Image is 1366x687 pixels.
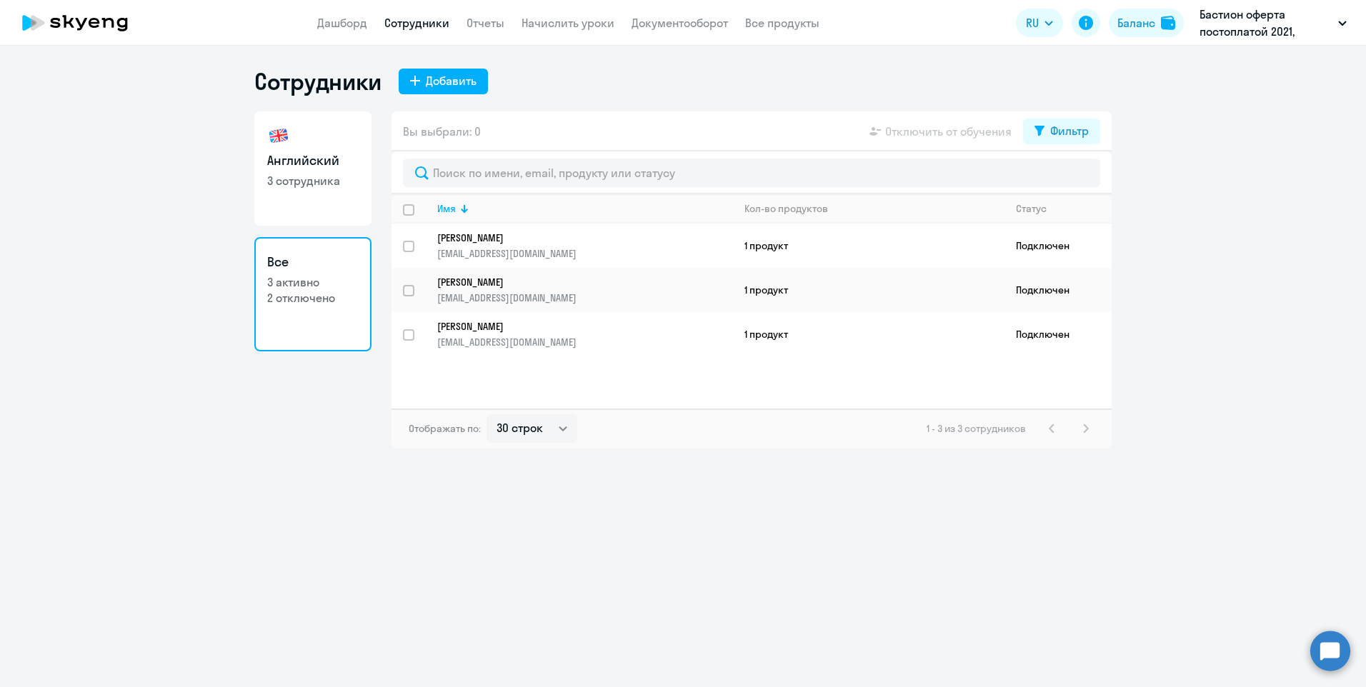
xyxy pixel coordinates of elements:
[1109,9,1184,37] button: Балансbalance
[1050,122,1089,139] div: Фильтр
[437,247,732,260] p: [EMAIL_ADDRESS][DOMAIN_NAME]
[403,159,1100,187] input: Поиск по имени, email, продукту или статусу
[1004,224,1112,268] td: Подключен
[1200,6,1332,40] p: Бастион оферта постоплатой 2021, БАСТИОН, АО
[1192,6,1354,40] button: Бастион оферта постоплатой 2021, БАСТИОН, АО
[437,276,713,289] p: [PERSON_NAME]
[1016,202,1111,215] div: Статус
[927,422,1026,435] span: 1 - 3 из 3 сотрудников
[267,173,359,189] p: 3 сотрудника
[744,202,1004,215] div: Кол-во продуктов
[254,111,372,226] a: Английский3 сотрудника
[1004,268,1112,312] td: Подключен
[1026,14,1039,31] span: RU
[437,291,732,304] p: [EMAIL_ADDRESS][DOMAIN_NAME]
[384,16,449,30] a: Сотрудники
[437,336,732,348] p: [EMAIL_ADDRESS][DOMAIN_NAME]
[254,237,372,351] a: Все3 активно2 отключено
[267,151,359,170] h3: Английский
[1016,9,1063,37] button: RU
[403,123,481,140] span: Вы выбрали: 0
[1117,14,1155,31] div: Баланс
[632,16,728,30] a: Документооборот
[267,290,359,306] p: 2 отключено
[437,320,732,348] a: [PERSON_NAME][EMAIL_ADDRESS][DOMAIN_NAME]
[1023,119,1100,144] button: Фильтр
[467,16,504,30] a: Отчеты
[399,69,488,94] button: Добавить
[409,422,481,435] span: Отображать по:
[437,276,732,304] a: [PERSON_NAME][EMAIL_ADDRESS][DOMAIN_NAME]
[426,72,477,89] div: Добавить
[733,224,1004,268] td: 1 продукт
[267,253,359,271] h3: Все
[267,124,290,147] img: english
[437,231,713,244] p: [PERSON_NAME]
[1016,202,1047,215] div: Статус
[733,312,1004,356] td: 1 продукт
[1161,16,1175,30] img: balance
[254,67,382,96] h1: Сотрудники
[745,16,819,30] a: Все продукты
[744,202,828,215] div: Кол-во продуктов
[522,16,614,30] a: Начислить уроки
[437,231,732,260] a: [PERSON_NAME][EMAIL_ADDRESS][DOMAIN_NAME]
[437,320,713,333] p: [PERSON_NAME]
[1004,312,1112,356] td: Подключен
[317,16,367,30] a: Дашборд
[267,274,359,290] p: 3 активно
[733,268,1004,312] td: 1 продукт
[437,202,732,215] div: Имя
[437,202,456,215] div: Имя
